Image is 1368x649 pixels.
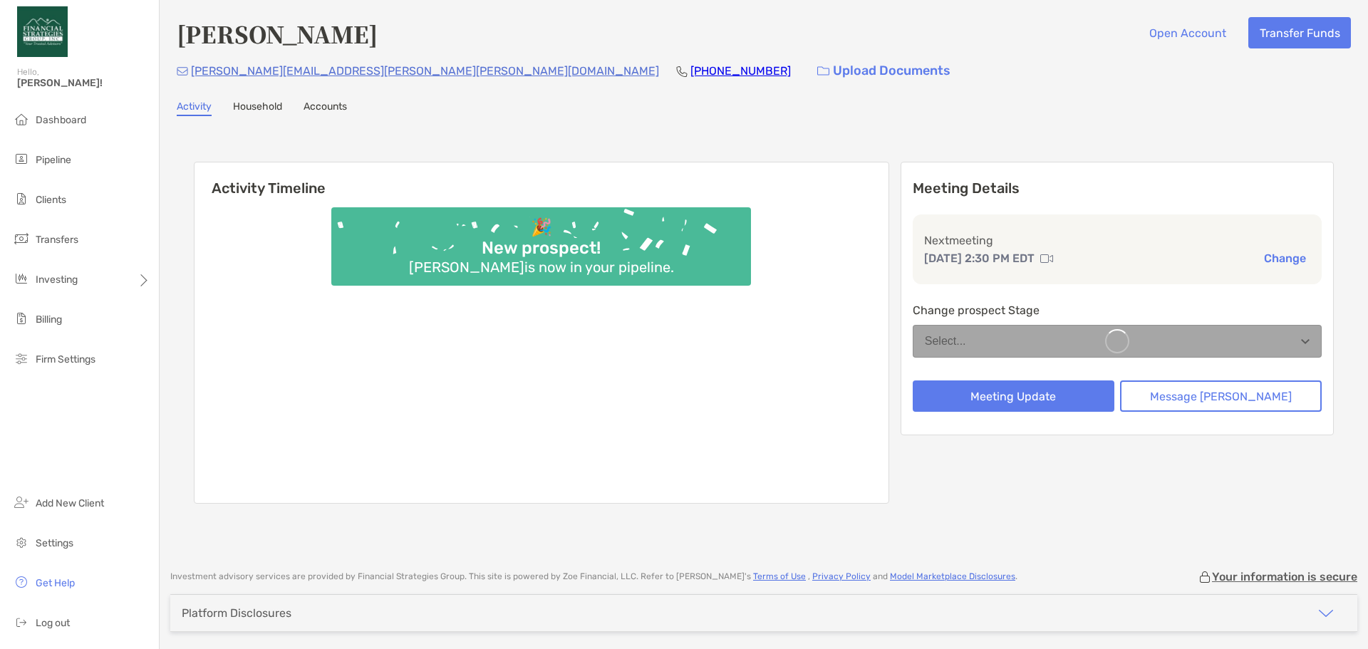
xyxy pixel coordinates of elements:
span: Add New Client [36,497,104,509]
span: Billing [36,313,62,326]
div: Platform Disclosures [182,606,291,620]
img: billing icon [13,310,30,327]
h4: [PERSON_NAME] [177,17,378,50]
a: Terms of Use [753,571,806,581]
img: pipeline icon [13,150,30,167]
span: Get Help [36,577,75,589]
h6: Activity Timeline [195,162,888,197]
p: Investment advisory services are provided by Financial Strategies Group . This site is powered by... [170,571,1017,582]
p: Next meeting [924,232,1310,249]
span: Transfers [36,234,78,246]
div: 🎉 [525,217,558,238]
img: communication type [1040,253,1053,264]
img: transfers icon [13,230,30,247]
span: Log out [36,617,70,629]
img: add_new_client icon [13,494,30,511]
span: Settings [36,537,73,549]
img: logout icon [13,613,30,630]
a: [PHONE_NUMBER] [690,64,791,78]
img: investing icon [13,270,30,287]
span: Investing [36,274,78,286]
p: Meeting Details [913,180,1322,197]
a: Upload Documents [808,56,960,86]
img: settings icon [13,534,30,551]
img: Zoe Logo [17,6,68,57]
button: Change [1260,251,1310,266]
button: Meeting Update [913,380,1114,412]
p: Change prospect Stage [913,301,1322,319]
div: [PERSON_NAME] is now in your pipeline. [403,259,680,276]
img: icon arrow [1317,605,1335,622]
img: button icon [817,66,829,76]
button: Message [PERSON_NAME] [1120,380,1322,412]
button: Open Account [1138,17,1237,48]
span: Firm Settings [36,353,95,365]
span: [PERSON_NAME]! [17,77,150,89]
a: Privacy Policy [812,571,871,581]
img: Phone Icon [676,66,688,77]
button: Transfer Funds [1248,17,1351,48]
a: Model Marketplace Disclosures [890,571,1015,581]
img: Email Icon [177,67,188,76]
span: Clients [36,194,66,206]
img: firm-settings icon [13,350,30,367]
img: dashboard icon [13,110,30,128]
a: Household [233,100,282,116]
a: Accounts [304,100,347,116]
span: Pipeline [36,154,71,166]
span: Dashboard [36,114,86,126]
p: [PERSON_NAME][EMAIL_ADDRESS][PERSON_NAME][PERSON_NAME][DOMAIN_NAME] [191,62,659,80]
p: Your information is secure [1212,570,1357,583]
a: Activity [177,100,212,116]
img: clients icon [13,190,30,207]
img: get-help icon [13,573,30,591]
div: New prospect! [476,238,606,259]
p: [DATE] 2:30 PM EDT [924,249,1035,267]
